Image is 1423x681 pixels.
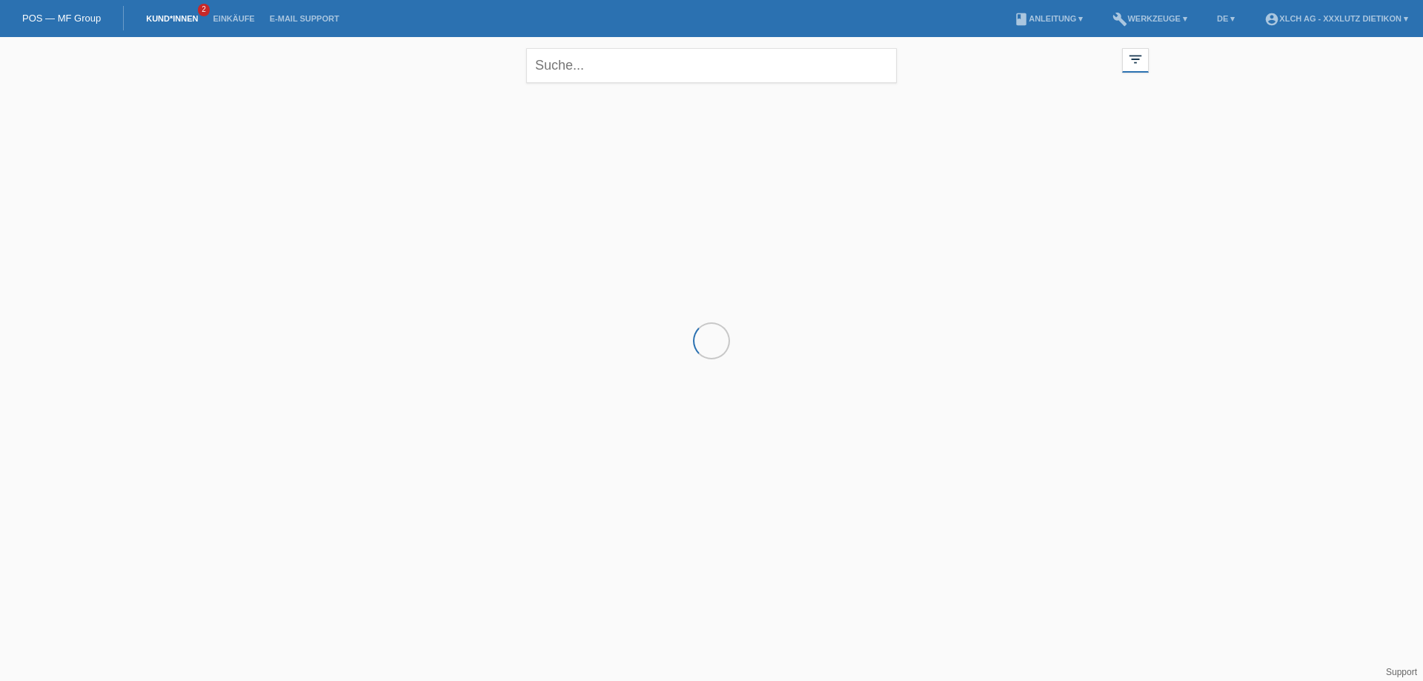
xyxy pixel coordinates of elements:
input: Suche... [526,48,897,83]
a: DE ▾ [1210,14,1242,23]
a: Kund*innen [139,14,205,23]
i: account_circle [1264,12,1279,27]
a: Einkäufe [205,14,262,23]
a: E-Mail Support [262,14,347,23]
a: buildWerkzeuge ▾ [1105,14,1195,23]
a: bookAnleitung ▾ [1006,14,1090,23]
a: account_circleXLCH AG - XXXLutz Dietikon ▾ [1257,14,1416,23]
i: build [1112,12,1127,27]
a: Support [1386,667,1417,677]
i: filter_list [1127,51,1144,67]
i: book [1014,12,1029,27]
a: POS — MF Group [22,13,101,24]
span: 2 [198,4,210,16]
